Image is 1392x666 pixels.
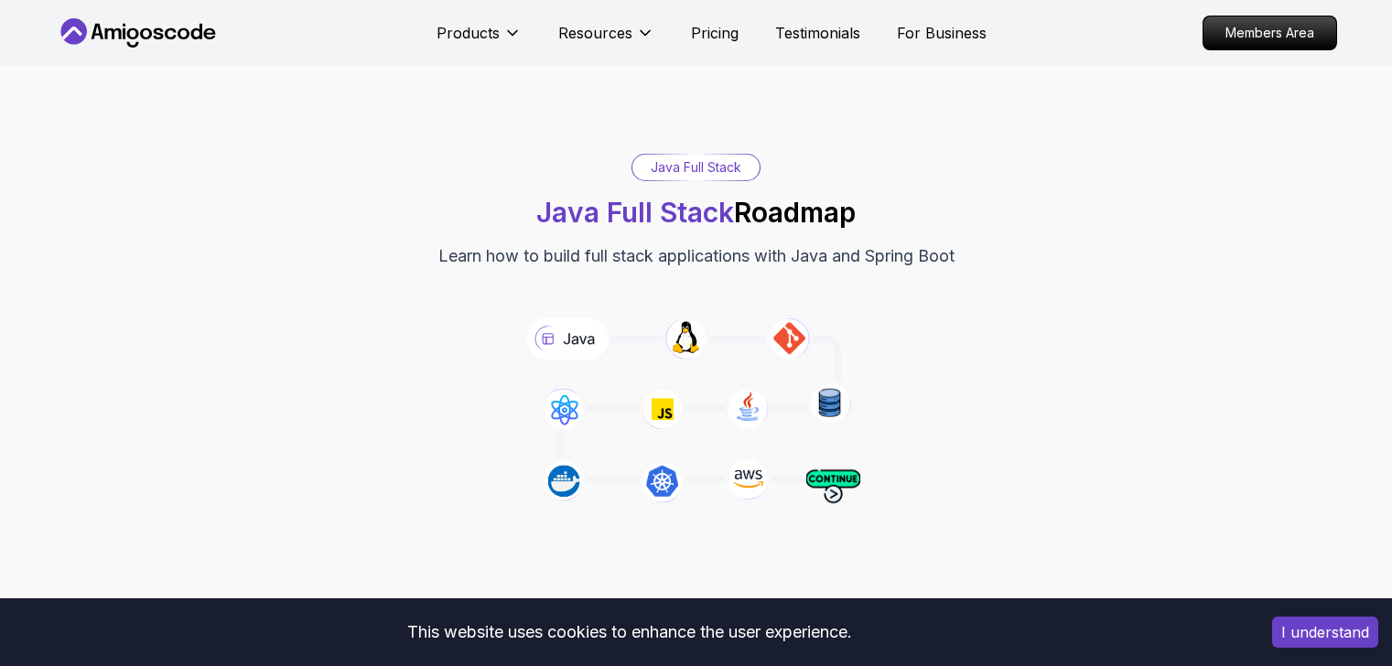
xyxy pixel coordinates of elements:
[1203,16,1336,49] p: Members Area
[14,612,1245,652] div: This website uses cookies to enhance the user experience.
[691,22,739,44] a: Pricing
[437,22,500,44] p: Products
[536,196,856,229] h1: Roadmap
[1279,552,1392,639] iframe: chat widget
[775,22,860,44] a: Testimonials
[558,22,654,59] button: Resources
[897,22,987,44] a: For Business
[1203,16,1337,50] a: Members Area
[438,243,955,269] p: Learn how to build full stack applications with Java and Spring Boot
[1272,617,1378,648] button: Accept cookies
[632,155,760,180] div: Java Full Stack
[558,22,632,44] p: Resources
[536,196,734,229] span: Java Full Stack
[437,22,522,59] button: Products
